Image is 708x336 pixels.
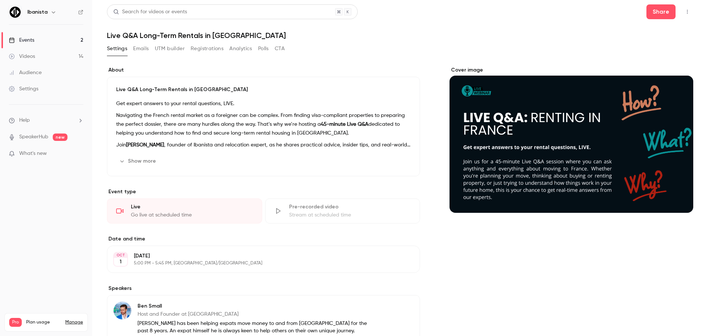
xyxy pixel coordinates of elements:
p: Live Q&A Long-Term Rentals in [GEOGRAPHIC_DATA] [116,86,411,93]
section: Cover image [450,66,693,213]
p: Ben Small [138,302,372,310]
div: Search for videos or events [113,8,187,16]
h1: Live Q&A Long-Term Rentals in [GEOGRAPHIC_DATA] [107,31,693,40]
p: Event type [107,188,420,195]
p: 1 [119,258,122,266]
div: Settings [9,85,38,93]
strong: 45-minute Live Q&A [321,122,368,127]
img: Ben Small [114,302,131,319]
div: LiveGo live at scheduled time [107,198,262,224]
li: help-dropdown-opener [9,117,83,124]
h6: Ibanista [27,8,48,16]
div: Audience [9,69,42,76]
button: Share [646,4,676,19]
img: Ibanista [9,6,21,18]
a: SpeakerHub [19,133,48,141]
div: OCT [114,253,127,258]
p: Get expert answers to your rental questions, LIVE. [116,99,411,108]
label: About [107,66,420,74]
button: Polls [258,43,269,55]
label: Date and time [107,235,420,243]
strong: [PERSON_NAME] [126,142,164,148]
p: [DATE] [134,252,381,260]
div: Stream at scheduled time [289,211,411,219]
button: Show more [116,155,160,167]
p: Join , founder of Ibanista and relocation expert, as he shares practical advice, insider tips, an... [116,141,411,149]
iframe: Noticeable Trigger [74,150,83,157]
button: Registrations [191,43,223,55]
span: Pro [9,318,22,327]
div: Events [9,37,34,44]
button: Analytics [229,43,252,55]
button: Emails [133,43,149,55]
button: CTA [275,43,285,55]
span: new [53,134,67,141]
div: Live [131,203,253,211]
p: [PERSON_NAME] has been helping expats move money to and from [GEOGRAPHIC_DATA] for the past 8 yea... [138,320,372,335]
p: 5:00 PM - 5:45 PM, [GEOGRAPHIC_DATA]/[GEOGRAPHIC_DATA] [134,260,381,266]
span: What's new [19,150,47,157]
label: Speakers [107,285,420,292]
button: UTM builder [155,43,185,55]
p: Navigating the French rental market as a foreigner can be complex. From finding visa-compliant pr... [116,111,411,138]
span: Help [19,117,30,124]
label: Cover image [450,66,693,74]
div: Pre-recorded video [289,203,411,211]
button: Settings [107,43,127,55]
p: Host and Founder at [GEOGRAPHIC_DATA] [138,311,372,318]
span: Plan usage [26,319,61,325]
div: Pre-recorded videoStream at scheduled time [265,198,420,224]
div: Go live at scheduled time [131,211,253,219]
div: Videos [9,53,35,60]
a: Manage [65,319,83,325]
